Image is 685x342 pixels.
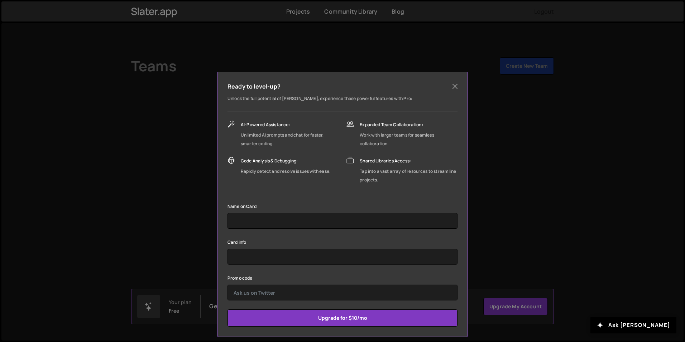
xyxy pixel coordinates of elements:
label: Promo code [227,275,253,282]
div: Code Analysis & Debugging: [241,157,330,165]
div: Tap into a vast array of resources to streamline projects. [360,167,458,184]
div: Work with larger teams for seamless collaboration. [360,131,458,148]
div: Rapidly detect and resolve issues with ease. [241,167,330,176]
div: Shared Libraries Access: [360,157,458,165]
div: AI-Powered Assistance: [241,120,339,129]
div: Unlimited AI prompts and chat for faster, smarter coding. [241,131,339,148]
input: Upgrade for $10/mo [227,309,458,327]
label: Card info [227,239,246,246]
iframe: Secure card payment input frame [234,249,451,265]
label: Name on Card [227,203,257,210]
button: Close [450,81,460,92]
p: Unlock the full potential of [PERSON_NAME], experience these powerful features with Pro: [227,94,458,103]
button: Ask [PERSON_NAME] [590,317,676,333]
h5: Ready to level-up? [227,82,281,91]
input: Kelly Slater [227,213,458,229]
div: Expanded Team Collaboration: [360,120,458,129]
input: Ask us on Twitter [227,285,458,300]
